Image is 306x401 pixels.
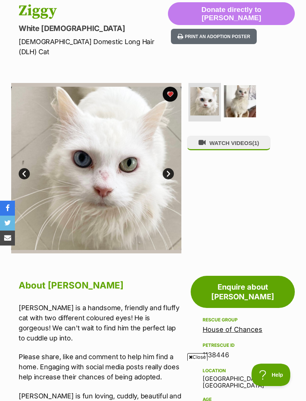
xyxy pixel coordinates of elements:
[19,37,168,57] p: [DEMOGRAPHIC_DATA] Domestic Long Hair (DLH) Cat
[168,2,295,25] button: Donate directly to [PERSON_NAME]
[187,353,207,361] span: Close
[171,29,257,44] button: Print an adoption poster
[252,140,259,146] span: (1)
[19,23,168,34] p: White [DEMOGRAPHIC_DATA]
[163,168,174,179] a: Next
[17,364,289,397] iframe: Advertisement
[19,2,168,19] h1: Ziggy
[19,277,181,294] h2: About [PERSON_NAME]
[19,168,30,179] a: Prev
[187,136,271,150] button: WATCH VIDEOS(1)
[203,342,283,348] div: PetRescue ID
[11,83,181,253] img: Photo of Ziggy
[19,352,181,382] p: Please share, like and comment to help him find a home. Engaging with social media posts really d...
[224,85,256,118] img: Photo of Ziggy
[190,87,219,116] img: Photo of Ziggy
[252,364,291,386] iframe: Help Scout Beacon - Open
[191,276,295,308] a: Enquire about [PERSON_NAME]
[203,326,262,333] a: House of Chances
[203,317,283,323] div: Rescue group
[203,350,283,360] div: 1138446
[163,87,178,102] button: favourite
[19,303,181,343] p: [PERSON_NAME] is a handsome, friendly and fluffy cat with two different coloured eyes! He is gorg...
